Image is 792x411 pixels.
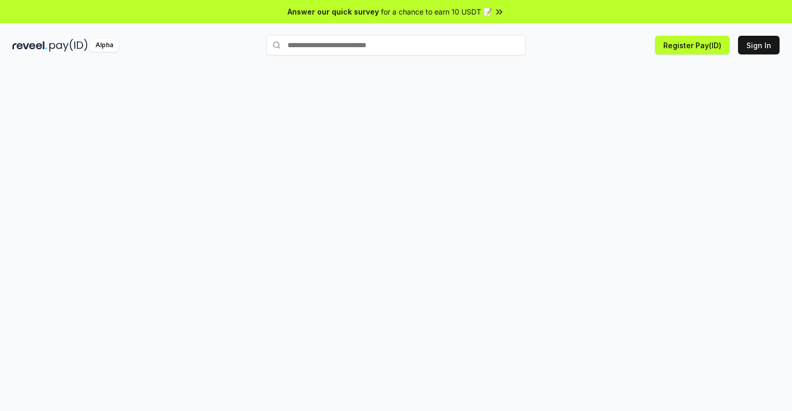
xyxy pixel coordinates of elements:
[655,36,730,54] button: Register Pay(ID)
[12,39,47,52] img: reveel_dark
[288,6,379,17] span: Answer our quick survey
[90,39,119,52] div: Alpha
[49,39,88,52] img: pay_id
[738,36,780,54] button: Sign In
[381,6,492,17] span: for a chance to earn 10 USDT 📝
